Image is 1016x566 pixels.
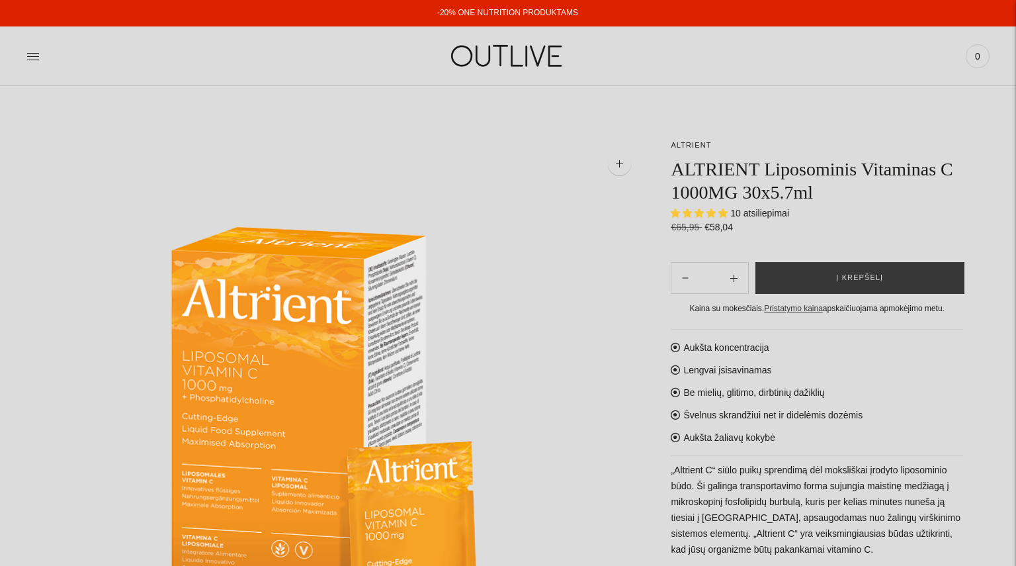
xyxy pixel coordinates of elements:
[700,269,720,288] input: Product quantity
[730,208,789,218] span: 10 atsiliepimai
[671,302,963,316] div: Kaina su mokesčiais. apskaičiuojama apmokėjimo metu.
[671,222,702,232] s: €65,95
[425,33,591,79] img: OUTLIVE
[671,141,711,149] a: ALTRIENT
[764,304,823,313] a: Pristatymo kaina
[755,262,964,294] button: Į krepšelį
[671,262,699,294] button: Add product quantity
[704,222,733,232] span: €58,04
[671,208,730,218] span: 4.90 stars
[966,42,990,71] a: 0
[968,47,987,66] span: 0
[437,8,578,17] a: -20% ONE NUTRITION PRODUKTAMS
[836,271,883,285] span: Į krepšelį
[671,158,963,204] h1: ALTRIENT Liposominis Vitaminas C 1000MG 30x5.7ml
[720,262,748,294] button: Subtract product quantity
